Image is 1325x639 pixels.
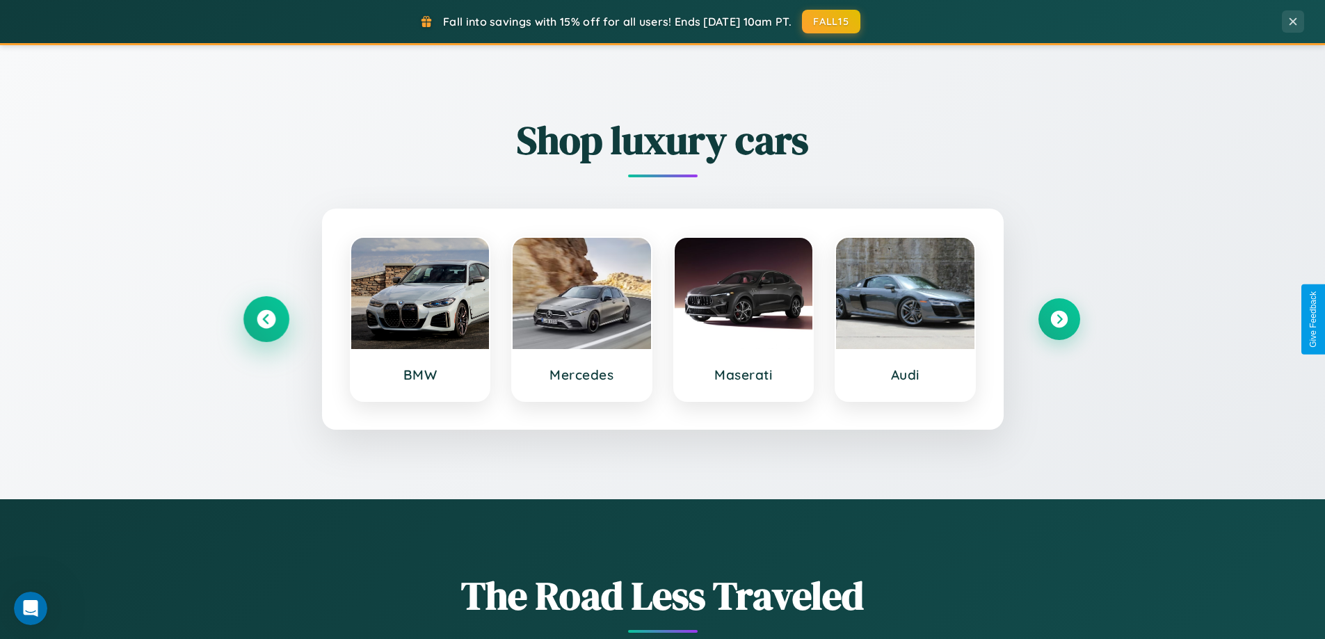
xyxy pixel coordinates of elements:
[443,15,792,29] span: Fall into savings with 15% off for all users! Ends [DATE] 10am PT.
[689,366,799,383] h3: Maserati
[246,569,1080,622] h1: The Road Less Traveled
[365,366,476,383] h3: BMW
[850,366,961,383] h3: Audi
[246,113,1080,167] h2: Shop luxury cars
[1308,291,1318,348] div: Give Feedback
[527,366,637,383] h3: Mercedes
[14,592,47,625] iframe: Intercom live chat
[802,10,860,33] button: FALL15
